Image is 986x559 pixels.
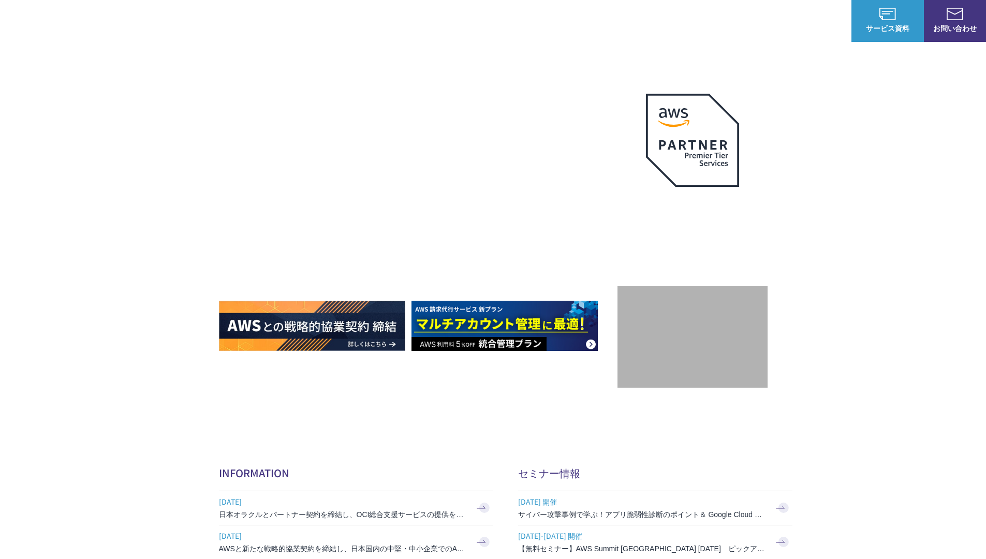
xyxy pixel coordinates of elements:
[518,543,767,554] h3: 【無料セミナー】AWS Summit [GEOGRAPHIC_DATA] [DATE] ピックアップセッション
[411,301,598,351] img: AWS請求代行サービス 統合管理プラン
[219,525,493,559] a: [DATE] AWSと新たな戦略的協業契約を締結し、日本国内の中堅・中小企業でのAWS活用を加速
[219,543,467,554] h3: AWSと新たな戦略的協業契約を締結し、日本国内の中堅・中小企業でのAWS活用を加速
[518,491,792,525] a: [DATE] 開催 サイバー攻撃事例で学ぶ！アプリ脆弱性診断のポイント＆ Google Cloud セキュリティ対策
[638,302,747,377] img: 契約件数
[947,8,963,20] img: お問い合わせ
[219,301,405,351] img: AWSとの戦略的協業契約 締結
[219,528,467,543] span: [DATE]
[812,16,841,26] a: ログイン
[599,16,682,26] p: 業種別ソリューション
[879,8,896,20] img: AWS総合支援サービス C-Chorus サービス資料
[219,491,493,525] a: [DATE] 日本オラクルとパートナー契約を締結し、OCI総合支援サービスの提供を開始
[681,199,704,214] em: AWS
[518,509,767,520] h3: サイバー攻撃事例で学ぶ！アプリ脆弱性診断のポイント＆ Google Cloud セキュリティ対策
[924,23,986,34] span: お問い合わせ
[219,494,467,509] span: [DATE]
[518,494,767,509] span: [DATE] 開催
[752,16,791,26] p: ナレッジ
[851,23,924,34] span: サービス資料
[493,16,518,26] p: 強み
[518,528,767,543] span: [DATE]-[DATE] 開催
[702,16,731,26] a: 導入事例
[518,465,792,480] h2: セミナー情報
[219,465,493,480] h2: INFORMATION
[219,170,617,270] h1: AWS ジャーニーの 成功を実現
[634,199,752,239] p: 最上位プレミアティア サービスパートナー
[539,16,578,26] p: サービス
[219,114,617,160] p: AWSの導入からコスト削減、 構成・運用の最適化からデータ活用まで 規模や業種業態を問わない マネージドサービスで
[518,525,792,559] a: [DATE]-[DATE] 開催 【無料セミナー】AWS Summit [GEOGRAPHIC_DATA] [DATE] ピックアップセッション
[119,10,194,32] span: NHN テコラス AWS総合支援サービス
[219,509,467,520] h3: 日本オラクルとパートナー契約を締結し、OCI総合支援サービスの提供を開始
[16,8,194,33] a: AWS総合支援サービス C-Chorus NHN テコラスAWS総合支援サービス
[646,94,739,187] img: AWSプレミアティアサービスパートナー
